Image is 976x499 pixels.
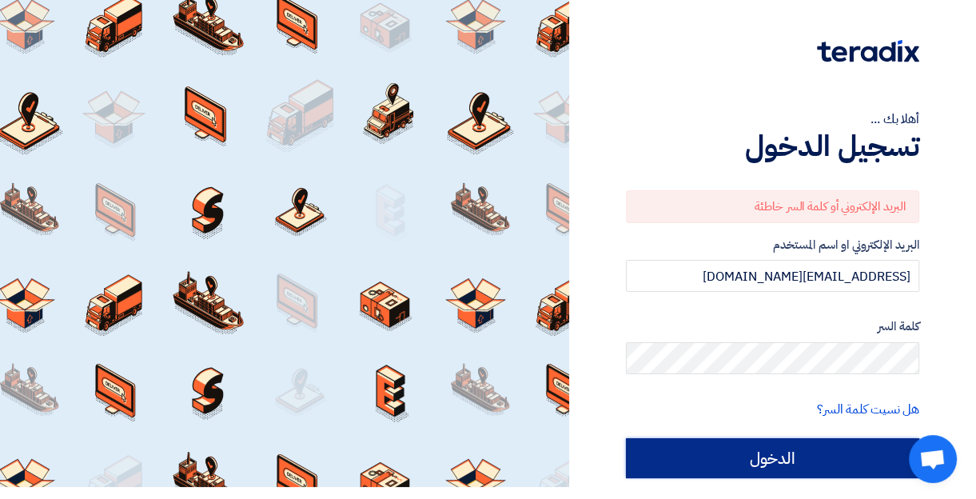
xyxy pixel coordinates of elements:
a: Open chat [909,435,957,483]
input: أدخل بريد العمل الإلكتروني او اسم المستخدم الخاص بك ... [626,260,919,292]
label: البريد الإلكتروني او اسم المستخدم [626,236,919,254]
a: هل نسيت كلمة السر؟ [817,400,919,419]
div: أهلا بك ... [626,110,919,129]
img: Teradix logo [817,40,919,62]
input: الدخول [626,438,919,478]
label: كلمة السر [626,317,919,336]
div: البريد الإلكتروني أو كلمة السر خاطئة [626,190,919,223]
h1: تسجيل الدخول [626,129,919,164]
